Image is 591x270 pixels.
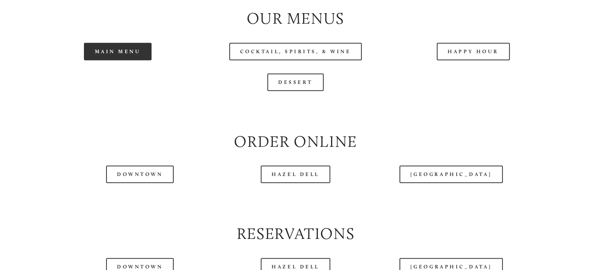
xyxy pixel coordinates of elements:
[267,73,324,91] a: Dessert
[35,223,556,245] h2: Reservations
[35,131,556,153] h2: Order Online
[106,165,174,183] a: Downtown
[399,165,503,183] a: [GEOGRAPHIC_DATA]
[261,165,330,183] a: Hazel Dell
